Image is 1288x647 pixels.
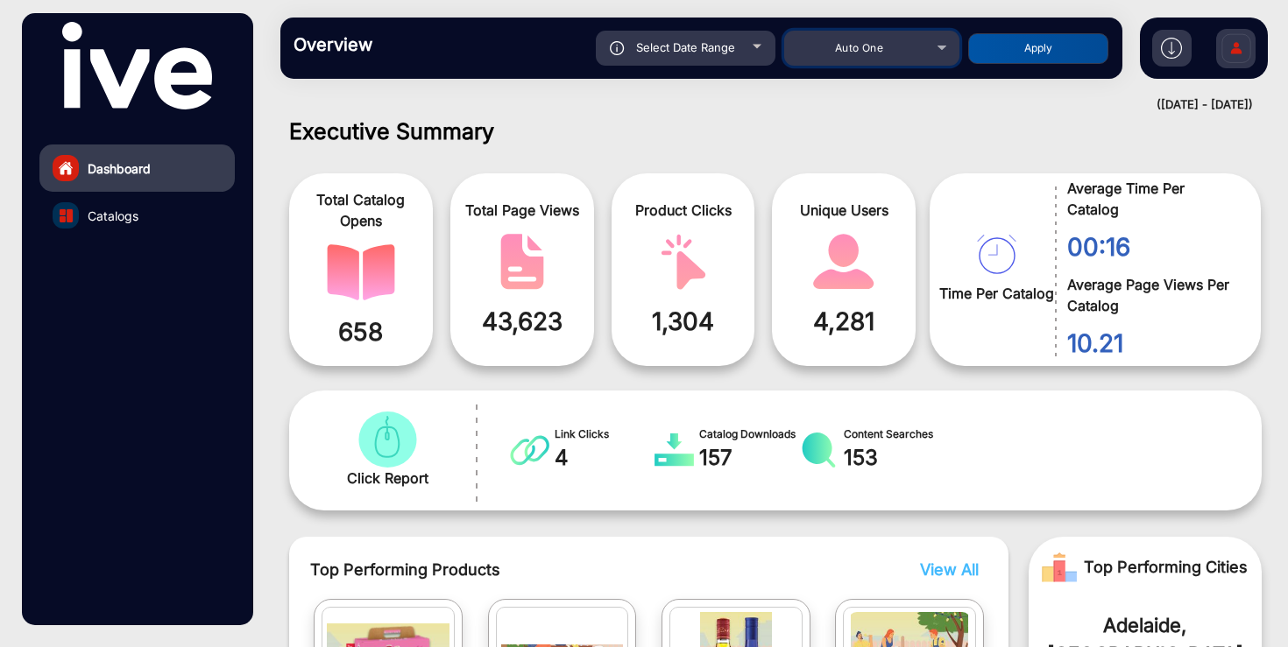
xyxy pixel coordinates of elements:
[649,234,718,290] img: catalog
[916,558,974,581] button: View All
[302,313,420,350] span: 658
[785,303,902,340] span: 4,281
[263,96,1253,114] div: ([DATE] - [DATE])
[488,234,556,290] img: catalog
[62,22,211,109] img: vmg-logo
[810,234,878,290] img: catalog
[1084,550,1248,585] span: Top Performing Cities
[464,303,581,340] span: 43,623
[555,426,655,442] span: Link Clicks
[699,426,800,442] span: Catalog Downloads
[555,442,655,474] span: 4
[289,118,1262,144] h1: Executive Summary
[625,200,742,221] span: Product Clicks
[1067,325,1235,362] span: 10.21
[510,433,549,468] img: catalog
[88,159,151,178] span: Dashboard
[294,34,539,55] h3: Overview
[977,235,1016,274] img: catalog
[920,560,979,579] span: View All
[60,209,73,222] img: catalog
[327,244,395,300] img: catalog
[88,207,138,225] span: Catalogs
[799,433,839,468] img: catalog
[353,411,421,468] img: catalog
[785,200,902,221] span: Unique Users
[844,426,945,442] span: Content Searches
[968,33,1108,64] button: Apply
[625,303,742,340] span: 1,304
[844,442,945,474] span: 153
[636,40,735,54] span: Select Date Range
[835,41,883,54] span: Auto One
[655,433,694,468] img: catalog
[302,189,420,231] span: Total Catalog Opens
[1067,178,1235,220] span: Average Time Per Catalog
[347,468,428,489] span: Click Report
[464,200,581,221] span: Total Page Views
[1218,20,1255,81] img: Sign%20Up.svg
[1042,550,1077,585] img: Rank image
[39,192,235,239] a: Catalogs
[310,558,824,581] span: Top Performing Products
[1161,38,1182,59] img: h2download.svg
[699,442,800,474] span: 157
[39,144,235,192] a: Dashboard
[1067,229,1235,265] span: 00:16
[58,160,74,176] img: home
[610,41,625,55] img: icon
[1067,274,1235,316] span: Average Page Views Per Catalog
